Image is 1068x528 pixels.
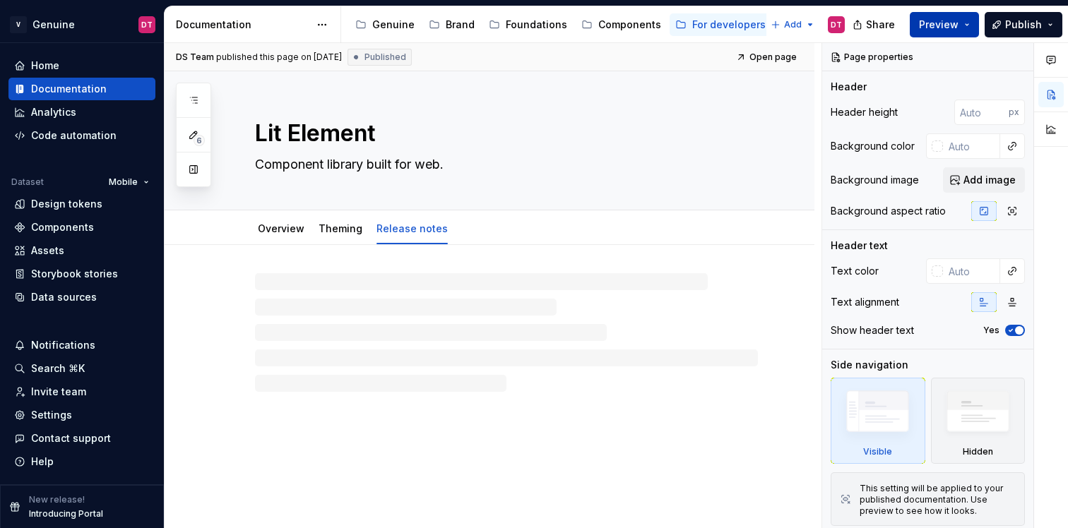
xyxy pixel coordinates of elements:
[831,239,888,253] div: Header text
[831,19,842,30] div: DT
[943,167,1025,193] button: Add image
[31,220,94,234] div: Components
[176,52,214,63] span: DS Team
[31,128,117,143] div: Code automation
[985,12,1062,37] button: Publish
[350,11,764,39] div: Page tree
[910,12,979,37] button: Preview
[784,19,802,30] span: Add
[364,52,406,63] span: Published
[258,222,304,234] a: Overview
[3,9,161,40] button: VGenuineDT
[31,105,76,119] div: Analytics
[31,82,107,96] div: Documentation
[1009,107,1019,118] p: px
[8,357,155,380] button: Search ⌘K
[1005,18,1042,32] span: Publish
[8,286,155,308] a: Data sources
[8,380,155,403] a: Invite team
[8,101,155,124] a: Analytics
[252,153,755,176] textarea: Component library built for web.
[8,78,155,100] a: Documentation
[8,124,155,147] a: Code automation
[31,197,102,211] div: Design tokens
[8,404,155,426] a: Settings
[8,239,155,262] a: Assets
[8,334,155,356] button: Notifications
[194,135,205,146] span: 6
[831,295,899,309] div: Text alignment
[598,18,661,32] div: Components
[963,446,993,457] div: Hidden
[983,325,999,336] label: Yes
[31,455,54,469] div: Help
[252,116,755,150] textarea: Lit Element
[8,193,155,215] a: Design tokens
[31,361,85,376] div: Search ⌘K
[31,408,72,422] div: Settings
[866,18,895,32] span: Share
[954,100,1009,125] input: Auto
[576,13,667,36] a: Components
[860,483,1016,517] div: This setting will be applied to your published documentation. Use preview to see how it looks.
[31,431,111,445] div: Contact support
[831,173,919,187] div: Background image
[31,338,95,352] div: Notifications
[831,378,925,464] div: Visible
[446,18,475,32] div: Brand
[372,18,415,32] div: Genuine
[863,446,892,457] div: Visible
[350,13,420,36] a: Genuine
[8,263,155,285] a: Storybook stories
[8,427,155,450] button: Contact support
[29,494,85,505] p: New release!
[506,18,567,32] div: Foundations
[8,450,155,473] button: Help
[831,105,898,119] div: Header height
[31,267,118,281] div: Storybook stories
[831,323,914,337] div: Show header text
[376,222,448,234] a: Release notes
[29,508,103,520] p: Introducing Portal
[732,47,803,67] a: Open page
[313,213,368,243] div: Theming
[943,133,1000,159] input: Auto
[371,213,453,243] div: Release notes
[31,385,86,399] div: Invite team
[692,18,766,32] div: For developers
[831,358,908,372] div: Side navigation
[670,13,771,36] a: For developers
[831,80,867,94] div: Header
[31,290,97,304] div: Data sources
[963,173,1016,187] span: Add image
[483,13,573,36] a: Foundations
[252,213,310,243] div: Overview
[109,176,138,188] span: Mobile
[831,139,915,153] div: Background color
[319,222,362,234] a: Theming
[176,18,309,32] div: Documentation
[845,12,904,37] button: Share
[141,19,153,30] div: DT
[8,216,155,239] a: Components
[749,52,797,63] span: Open page
[10,16,27,33] div: V
[31,59,59,73] div: Home
[102,172,155,192] button: Mobile
[919,18,959,32] span: Preview
[943,258,1000,284] input: Auto
[216,52,342,63] div: published this page on [DATE]
[831,264,879,278] div: Text color
[423,13,480,36] a: Brand
[766,15,819,35] button: Add
[32,18,75,32] div: Genuine
[11,176,44,188] div: Dataset
[8,54,155,77] a: Home
[831,204,946,218] div: Background aspect ratio
[31,244,64,258] div: Assets
[931,378,1026,464] div: Hidden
